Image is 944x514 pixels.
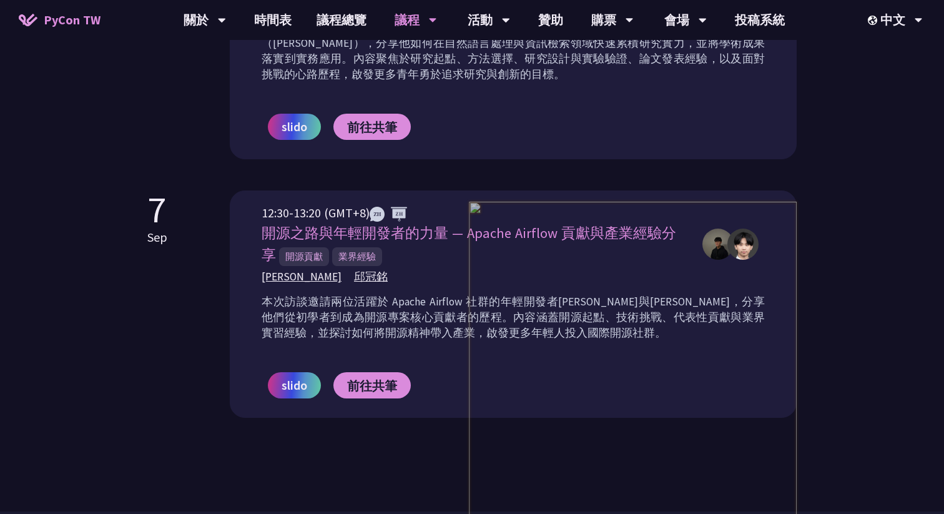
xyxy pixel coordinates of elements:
span: 前往共筆 [347,378,397,393]
span: slido [282,117,307,136]
span: PyCon TW [44,11,101,29]
a: PyCon TW [6,4,113,36]
span: 開源之路與年輕開發者的力量 — Apache Airflow 貢獻與產業經驗分享 [262,224,676,264]
img: ZHZH.38617ef.svg [370,207,407,222]
span: 前往共筆 [347,119,397,135]
p: 7 [147,190,167,228]
div: 12:30-13:20 (GMT+8) [262,204,690,222]
p: Sep [147,228,167,247]
a: 前往共筆 [333,372,411,398]
span: 開源貢獻 [279,247,329,266]
p: 本次訪談邀請到年僅 20 歲便以第一作者身分在 ACL 發表論文的[PERSON_NAME]（[PERSON_NAME]），分享他如何在自然語言處理與資訊檢索領域快速累積研究實力，並將學術成果落... [262,20,765,82]
p: 本次訪談邀請兩位活躍於 Apache Airflow 社群的年輕開發者[PERSON_NAME]與[PERSON_NAME]，分享他們從初學者到成為開源專案核心貢獻者的歷程。內容涵蓋開源起點、技... [262,294,765,341]
img: Locale Icon [868,16,880,25]
a: slido [268,114,321,140]
img: Home icon of PyCon TW 2025 [19,14,37,26]
span: 邱冠銘 [354,269,388,285]
span: 業界經驗 [332,247,382,266]
a: slido [268,372,321,398]
img: 劉哲佑 Jason,邱冠銘 [702,229,734,260]
a: 前往共筆 [333,114,411,140]
span: [PERSON_NAME] [262,269,342,285]
img: 劉哲佑 Jason,邱冠銘 [727,229,759,260]
span: slido [282,376,307,395]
